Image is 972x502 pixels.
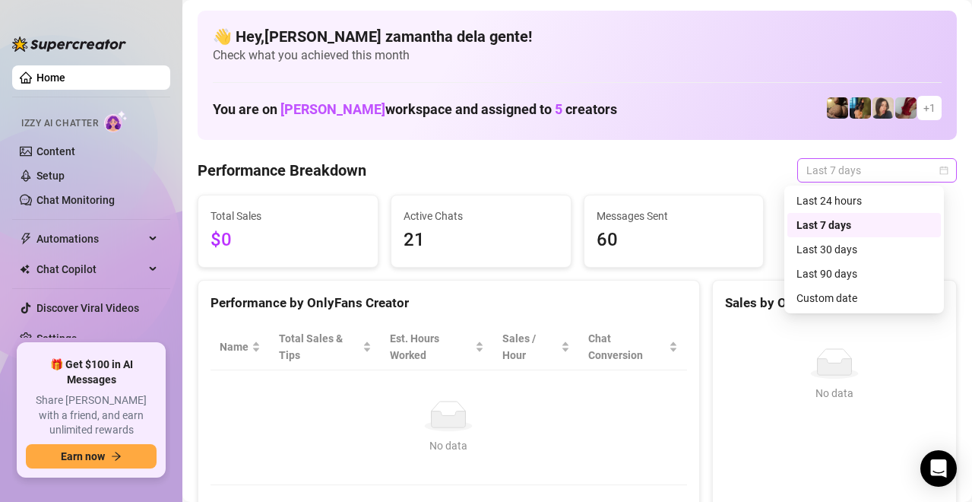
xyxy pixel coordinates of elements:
[213,101,617,118] h1: You are on workspace and assigned to creators
[796,192,932,209] div: Last 24 hours
[787,213,941,237] div: Last 7 days
[36,145,75,157] a: Content
[26,357,157,387] span: 🎁 Get $100 in AI Messages
[226,437,672,454] div: No data
[502,330,558,364] span: Sales / Hour
[12,37,126,52] img: logo-BBDzfeDw.svg
[36,170,65,182] a: Setup
[280,101,385,117] span: [PERSON_NAME]
[850,97,871,119] img: Milly
[198,160,366,181] h4: Performance Breakdown
[787,189,941,213] div: Last 24 hours
[213,26,942,47] h4: 👋 Hey, [PERSON_NAME] zamantha dela gente !
[211,293,687,313] div: Performance by OnlyFans Creator
[390,330,472,364] div: Est. Hours Worked
[787,286,941,310] div: Custom date
[111,451,122,462] span: arrow-right
[787,237,941,262] div: Last 30 days
[493,324,579,370] th: Sales / Hour
[923,100,936,116] span: + 1
[279,330,359,364] span: Total Sales & Tips
[26,444,157,469] button: Earn nowarrow-right
[404,208,559,224] span: Active Chats
[26,393,157,438] span: Share [PERSON_NAME] with a friend, and earn unlimited rewards
[579,324,686,370] th: Chat Conversion
[20,264,30,275] img: Chat Copilot
[104,110,128,132] img: AI Chatter
[220,338,249,355] span: Name
[404,226,559,255] span: 21
[872,97,894,119] img: Nina
[787,262,941,286] div: Last 90 days
[36,71,65,84] a: Home
[36,257,144,281] span: Chat Copilot
[211,324,270,370] th: Name
[270,324,381,370] th: Total Sales & Tips
[796,217,932,234] div: Last 7 days
[796,290,932,307] div: Custom date
[211,208,366,224] span: Total Sales
[796,265,932,282] div: Last 90 days
[36,227,144,251] span: Automations
[61,450,105,462] span: Earn now
[21,116,98,131] span: Izzy AI Chatter
[806,159,948,182] span: Last 7 days
[939,166,948,175] span: calendar
[36,302,139,314] a: Discover Viral Videos
[920,450,957,487] div: Open Intercom Messenger
[827,97,848,119] img: Peachy
[211,226,366,255] span: $0
[597,208,752,224] span: Messages Sent
[213,47,942,64] span: Check what you achieved this month
[895,97,917,119] img: Esme
[588,330,665,364] span: Chat Conversion
[725,293,944,313] div: Sales by OnlyFans Creator
[20,233,32,245] span: thunderbolt
[731,385,938,402] div: No data
[597,226,752,255] span: 60
[36,194,115,206] a: Chat Monitoring
[36,332,77,345] a: Settings
[796,241,932,258] div: Last 30 days
[555,101,562,117] span: 5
